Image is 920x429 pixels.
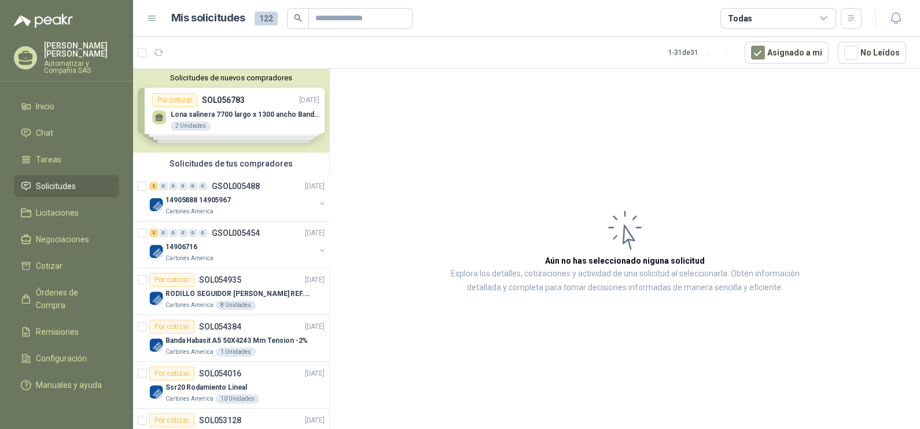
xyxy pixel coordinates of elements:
[165,254,214,263] p: Cartones America
[294,14,302,22] span: search
[189,229,197,237] div: 0
[14,122,119,144] a: Chat
[36,180,76,193] span: Solicitudes
[199,323,241,331] p: SOL054384
[36,153,61,166] span: Tareas
[36,326,79,338] span: Remisiones
[212,229,260,237] p: GSOL005454
[165,195,231,206] p: 14905888 14905967
[36,100,54,113] span: Inicio
[138,73,325,82] button: Solicitudes de nuevos compradores
[159,229,168,237] div: 0
[14,175,119,197] a: Solicitudes
[171,10,245,27] h1: Mis solicitudes
[199,369,241,378] p: SOL054016
[446,267,804,295] p: Explora los detalles, cotizaciones y actividad de una solicitud al seleccionarla. Obtén informaci...
[149,179,327,216] a: 2 0 0 0 0 0 GSOL005488[DATE] Company Logo14905888 14905967Cartones America
[44,42,119,58] p: [PERSON_NAME] [PERSON_NAME]
[165,394,214,404] p: Cartones America
[149,291,163,305] img: Company Logo
[14,374,119,396] a: Manuales y ayuda
[149,229,158,237] div: 2
[14,321,119,343] a: Remisiones
[14,228,119,250] a: Negociaciones
[179,182,187,190] div: 0
[36,379,102,391] span: Manuales y ayuda
[216,394,259,404] div: 10 Unidades
[728,12,752,25] div: Todas
[14,255,119,277] a: Cotizar
[169,182,178,190] div: 0
[36,260,62,272] span: Cotizar
[199,276,241,284] p: SOL054935
[305,368,325,379] p: [DATE]
[14,347,119,369] a: Configuración
[36,286,108,312] span: Órdenes de Compra
[198,229,207,237] div: 0
[159,182,168,190] div: 0
[216,301,256,310] div: 8 Unidades
[149,245,163,258] img: Company Logo
[179,229,187,237] div: 0
[14,149,119,171] a: Tareas
[14,95,119,117] a: Inicio
[149,385,163,399] img: Company Logo
[668,43,735,62] div: 1 - 31 de 31
[165,301,214,310] p: Cartones America
[165,289,310,299] p: RODILLO SEGUIDOR [PERSON_NAME] REF. NATV-17-PPA [PERSON_NAME]
[149,338,163,352] img: Company Logo
[169,229,178,237] div: 0
[149,413,194,427] div: Por cotizar
[149,320,194,334] div: Por cotizar
[149,198,163,212] img: Company Logo
[36,127,53,139] span: Chat
[165,207,214,216] p: Cartones America
[305,228,325,239] p: [DATE]
[14,14,73,28] img: Logo peakr
[305,181,325,192] p: [DATE]
[133,362,329,409] a: Por cotizarSOL054016[DATE] Company LogoSsr20 Rodamiento LinealCartones America10 Unidades
[198,182,207,190] div: 0
[36,352,87,365] span: Configuración
[133,268,329,315] a: Por cotizarSOL054935[DATE] Company LogoRODILLO SEGUIDOR [PERSON_NAME] REF. NATV-17-PPA [PERSON_NA...
[36,233,89,246] span: Negociaciones
[44,60,119,74] p: Automatizar y Compañia SAS
[133,69,329,153] div: Solicitudes de nuevos compradoresPor cotizarSOL056783[DATE] Lona salinera 7700 largo x 1300 ancho...
[133,153,329,175] div: Solicitudes de tus compradores
[149,367,194,380] div: Por cotizar
[165,347,214,357] p: Cartones America
[165,335,308,346] p: Banda Habasit A5 50X4243 Mm Tension -2%
[149,182,158,190] div: 2
[216,347,256,357] div: 1 Unidades
[305,321,325,332] p: [DATE]
[133,315,329,362] a: Por cotizarSOL054384[DATE] Company LogoBanda Habasit A5 50X4243 Mm Tension -2%Cartones America1 U...
[14,282,119,316] a: Órdenes de Compra
[255,12,278,25] span: 122
[149,273,194,287] div: Por cotizar
[189,182,197,190] div: 0
[149,226,327,263] a: 2 0 0 0 0 0 GSOL005454[DATE] Company Logo14906716Cartones America
[14,202,119,224] a: Licitaciones
[545,254,705,267] h3: Aún no has seleccionado niguna solicitud
[305,415,325,426] p: [DATE]
[199,416,241,424] p: SOL053128
[165,242,197,253] p: 14906716
[745,42,829,64] button: Asignado a mi
[165,382,247,393] p: Ssr20 Rodamiento Lineal
[838,42,906,64] button: No Leídos
[212,182,260,190] p: GSOL005488
[36,206,79,219] span: Licitaciones
[305,275,325,286] p: [DATE]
